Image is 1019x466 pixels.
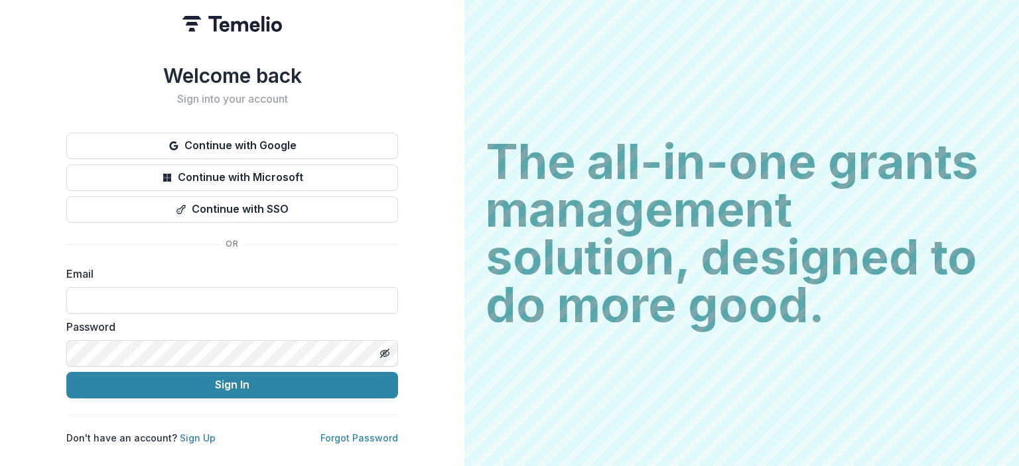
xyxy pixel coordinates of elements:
[66,372,398,398] button: Sign In
[66,93,398,105] h2: Sign into your account
[66,64,398,87] h1: Welcome back
[320,432,398,443] a: Forgot Password
[66,133,398,159] button: Continue with Google
[182,16,282,32] img: Temelio
[180,432,216,443] a: Sign Up
[66,266,390,282] label: Email
[66,319,390,335] label: Password
[66,431,216,445] p: Don't have an account?
[66,164,398,191] button: Continue with Microsoft
[66,196,398,223] button: Continue with SSO
[374,343,395,364] button: Toggle password visibility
